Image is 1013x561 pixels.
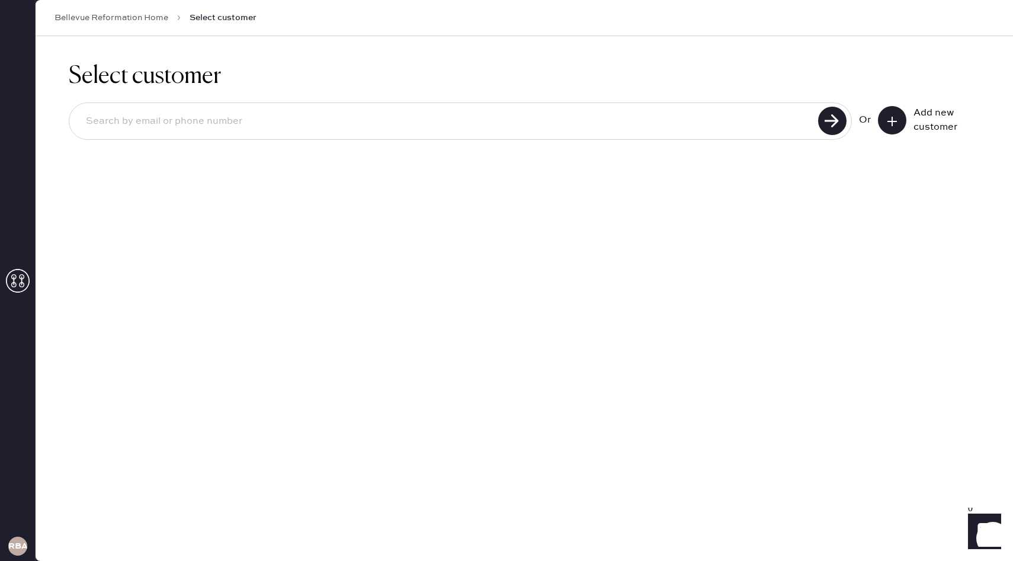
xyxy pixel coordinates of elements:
a: Bellevue Reformation Home [55,12,168,24]
input: Search by email or phone number [76,108,815,135]
h1: Select customer [69,62,980,91]
h3: RBA [8,542,27,550]
span: Select customer [190,12,257,24]
div: Add new customer [913,106,973,134]
iframe: Front Chat [957,508,1008,559]
div: Or [859,113,871,127]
